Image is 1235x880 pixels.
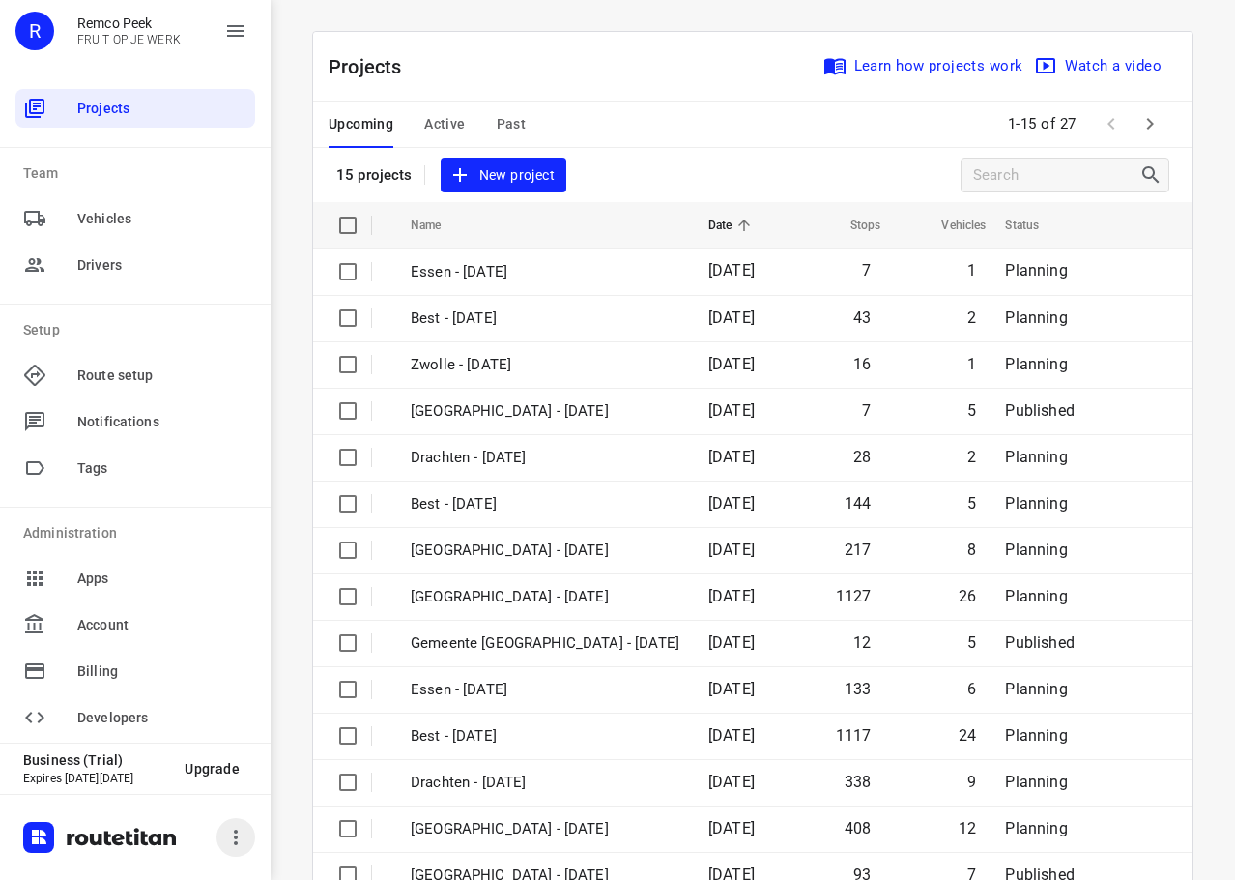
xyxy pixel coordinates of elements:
span: New project [452,163,555,188]
span: Planning [1005,308,1067,327]
span: [DATE] [708,494,755,513]
span: Active [424,112,465,136]
span: 7 [862,261,871,279]
p: Best - Wednesday [411,725,679,748]
span: 1127 [836,587,872,605]
span: Planning [1005,494,1067,513]
div: Projects [15,89,255,128]
span: Planning [1005,541,1067,559]
span: Tags [77,458,247,479]
div: Vehicles [15,199,255,238]
div: Notifications [15,402,255,441]
span: Planning [1005,726,1067,745]
p: Drachten - Wednesday [411,772,679,794]
div: Tags [15,449,255,487]
span: 9 [967,773,976,791]
span: Planning [1005,773,1067,791]
span: 24 [959,726,976,745]
span: Planning [1005,819,1067,837]
span: Upgrade [185,761,240,777]
p: Projects [329,52,417,81]
p: Team [23,163,255,184]
span: 5 [967,494,976,513]
p: Remco Peek [77,15,181,31]
span: 6 [967,680,976,698]
span: [DATE] [708,819,755,837]
span: Projects [77,99,247,119]
span: Planning [1005,355,1067,373]
span: Planning [1005,680,1067,698]
span: [DATE] [708,680,755,698]
p: Zwolle - Tuesday [411,818,679,840]
span: Vehicles [916,214,986,237]
p: Gemeente Rotterdam - Thursday [411,400,679,423]
p: Zwolle - Wednesday [411,586,679,608]
span: 26 [959,587,976,605]
div: Account [15,605,255,644]
p: Gemeente Rotterdam - Wednesday [411,632,679,655]
p: 15 projects [336,166,413,184]
span: 1117 [836,726,872,745]
span: [DATE] [708,633,755,652]
div: Developers [15,698,255,737]
p: Zwolle - Friday [411,354,679,376]
div: Route setup [15,356,255,395]
span: 133 [845,680,872,698]
span: Vehicles [77,209,247,229]
div: Billing [15,652,255,690]
div: Drivers [15,246,255,284]
p: Setup [23,320,255,340]
span: 144 [845,494,872,513]
span: Planning [1005,261,1067,279]
span: Planning [1005,448,1067,466]
input: Search projects [973,161,1139,191]
span: Drivers [77,255,247,276]
span: Billing [77,661,247,682]
span: Upcoming [329,112,393,136]
p: Drachten - Thursday [411,447,679,469]
span: [DATE] [708,726,755,745]
span: 1 [967,261,976,279]
span: 217 [845,541,872,559]
p: Essen - Wednesday [411,679,679,701]
p: Zwolle - Thursday [411,540,679,562]
span: Date [708,214,758,237]
div: Apps [15,559,255,598]
span: [DATE] [708,587,755,605]
span: [DATE] [708,773,755,791]
span: 28 [853,448,871,466]
span: 16 [853,355,871,373]
span: Name [411,214,467,237]
span: [DATE] [708,355,755,373]
p: Business (Trial) [23,752,169,768]
span: 5 [967,633,976,652]
div: Search [1139,163,1168,187]
span: 5 [967,401,976,420]
span: 338 [845,773,872,791]
span: 408 [845,819,872,837]
span: Developers [77,708,247,728]
p: FRUIT OP JE WERK [77,33,181,46]
span: Status [1005,214,1064,237]
p: Expires [DATE][DATE] [23,772,169,785]
span: Past [497,112,527,136]
button: Upgrade [169,751,255,786]
span: 8 [967,541,976,559]
span: [DATE] [708,308,755,327]
span: [DATE] [708,448,755,466]
span: Stops [825,214,881,237]
p: Best - Friday [411,308,679,330]
span: Planning [1005,587,1067,605]
span: 2 [967,308,976,327]
span: Apps [77,569,247,589]
p: Essen - Friday [411,261,679,283]
span: Next Page [1131,104,1169,143]
span: Route setup [77,366,247,386]
span: [DATE] [708,541,755,559]
span: 2 [967,448,976,466]
span: [DATE] [708,261,755,279]
span: 12 [853,633,871,652]
span: Published [1005,401,1075,420]
p: Best - Thursday [411,493,679,515]
span: 1 [967,355,976,373]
